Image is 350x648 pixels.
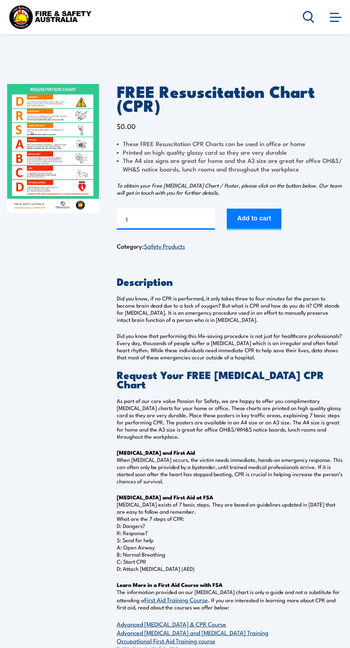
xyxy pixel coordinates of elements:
[117,181,342,196] em: To obtain your Free [MEDICAL_DATA] Chart / Poster, please click on the button below. Our team wil...
[117,619,226,628] a: Advanced [MEDICAL_DATA] & CPR Course
[117,295,343,323] p: Did you know, if no CPR is performed, it only takes three to four minutes for the person to becom...
[144,241,185,250] a: Safety Products
[117,156,343,173] li: The A4 size signs are great for home and the A3 size are great for office OH&S/ WH&S notice board...
[117,397,343,440] p: As part of our core value Passion for Safety, we are happy to offer you complimentary [MEDICAL_DA...
[117,208,215,230] input: Product quantity
[117,581,343,611] p: The information provided on our [MEDICAL_DATA] chart is only a guide and not a substitute for att...
[117,636,215,645] a: Occupational First Aid Training course
[144,595,208,604] a: First Aid Training Course
[117,370,343,388] h2: Request Your FREE [MEDICAL_DATA] CPR Chart
[117,148,343,156] li: Printed on high quality glossy card so they are very durable
[117,628,269,637] a: Advanced [MEDICAL_DATA] and [MEDICAL_DATA] Training
[117,449,343,485] p: When [MEDICAL_DATA] occurs, the victim needs immediate, hands-on emergency response. This can oft...
[117,121,136,131] bdi: 0.00
[117,448,195,457] strong: [MEDICAL_DATA] and First Aid
[117,494,343,572] p: [MEDICAL_DATA] exists of 7 basic steps. They are based on guidelines updated in [DATE] that are e...
[117,580,222,589] strong: Learn More in a First Aid Course with FSA
[117,121,121,131] span: $
[117,276,343,286] h2: Description
[117,139,343,148] li: These FREE Resuscitation CPR Charts can be used in office or home
[117,332,343,361] p: Did you know that performing this life-saving procedure is not just for healthcare professionals?...
[227,209,281,230] button: Add to cart
[117,241,185,250] span: Category:
[117,84,343,112] h1: FREE Resuscitation Chart (CPR)
[7,84,99,213] img: FREE Resuscitation Chart - What are the 7 steps to CPR?
[117,493,213,501] strong: [MEDICAL_DATA] and First Aid at FSA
